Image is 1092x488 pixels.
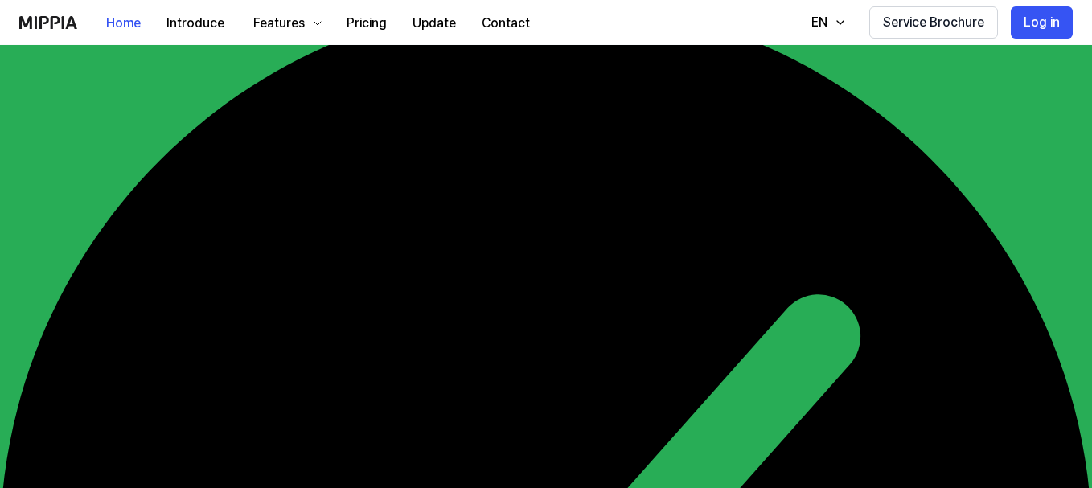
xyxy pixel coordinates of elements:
button: Service Brochure [869,6,998,39]
button: Contact [469,7,543,39]
a: Home [93,1,154,45]
img: logo [19,16,77,29]
button: Update [400,7,469,39]
button: Log in [1011,6,1073,39]
button: Pricing [334,7,400,39]
div: Features [250,14,308,33]
button: Features [237,7,334,39]
button: Home [93,7,154,39]
div: EN [808,13,831,32]
a: Update [400,1,469,45]
button: EN [795,6,856,39]
button: Introduce [154,7,237,39]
